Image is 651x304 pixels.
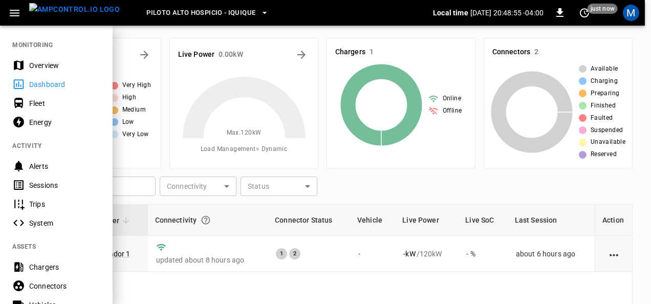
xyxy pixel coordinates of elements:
[576,5,593,21] button: set refresh interval
[623,5,639,21] div: profile-icon
[433,8,468,18] p: Local time
[29,60,100,71] div: Overview
[29,199,100,209] div: Trips
[29,98,100,108] div: Fleet
[470,8,544,18] p: [DATE] 20:48:55 -04:00
[29,3,120,16] img: ampcontrol.io logo
[29,180,100,190] div: Sessions
[146,7,255,19] span: Piloto Alto Hospicio - Iquique
[29,117,100,127] div: Energy
[29,79,100,90] div: Dashboard
[29,262,100,272] div: Chargers
[29,281,100,291] div: Connectors
[29,161,100,171] div: Alerts
[588,4,618,14] span: just now
[29,218,100,228] div: System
